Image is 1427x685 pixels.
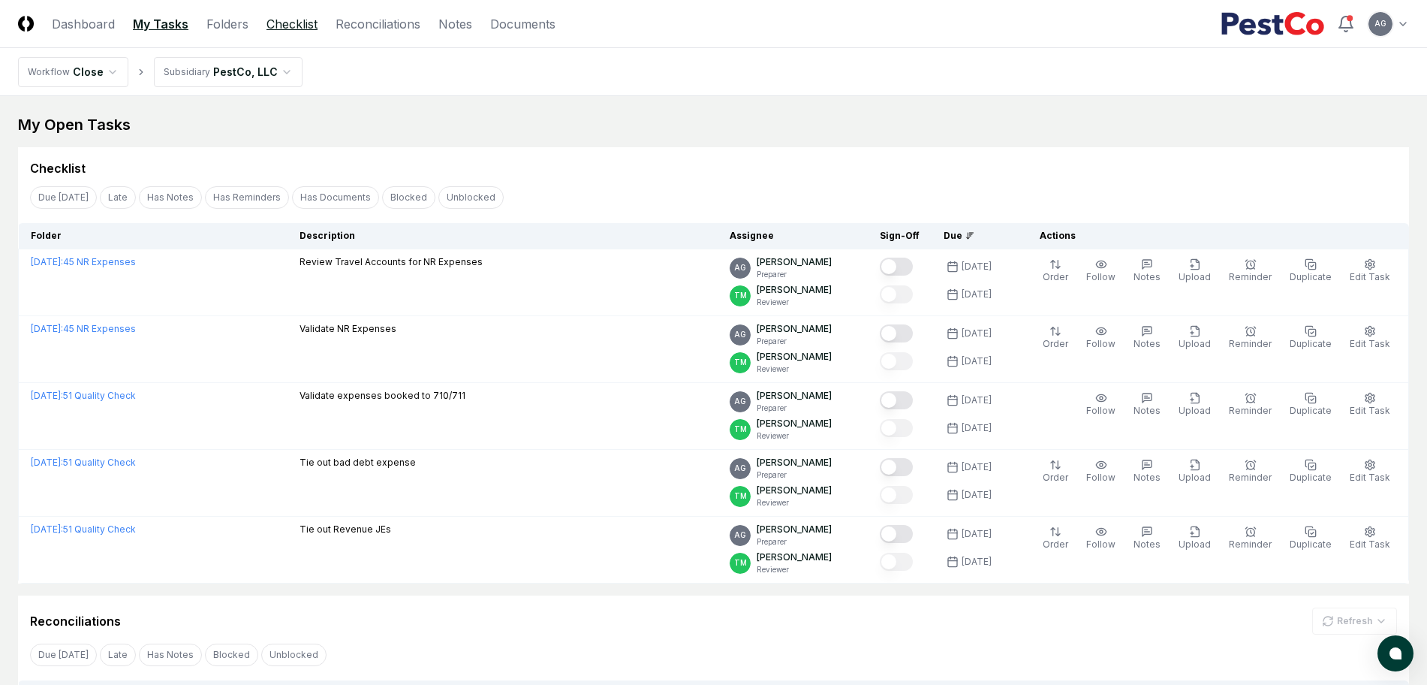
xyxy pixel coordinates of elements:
p: [PERSON_NAME] [757,322,832,336]
button: Reminder [1226,255,1275,287]
a: [DATE]:45 NR Expenses [31,256,136,267]
button: Follow [1083,456,1118,487]
button: Upload [1176,322,1214,354]
button: Edit Task [1347,255,1393,287]
div: Reconciliations [30,612,121,630]
div: [DATE] [962,488,992,502]
p: Preparer [757,269,832,280]
p: Reviewer [757,297,832,308]
span: Follow [1086,338,1115,349]
span: Edit Task [1350,539,1390,550]
button: Notes [1130,523,1164,554]
div: [DATE] [962,288,992,301]
span: Reminder [1229,271,1272,282]
button: Duplicate [1287,456,1335,487]
span: Notes [1133,472,1161,483]
a: Checklist [266,15,318,33]
span: AG [734,530,746,541]
span: AG [734,329,746,340]
button: Reminder [1226,523,1275,554]
span: Duplicate [1290,472,1332,483]
p: Preparer [757,469,832,481]
button: Duplicate [1287,523,1335,554]
span: AG [1374,18,1386,29]
p: Tie out bad debt expense [300,456,416,469]
p: [PERSON_NAME] [757,456,832,469]
p: Validate expenses booked to 710/711 [300,389,465,403]
nav: breadcrumb [18,57,303,87]
button: Unblocked [438,186,504,209]
button: Late [100,644,136,666]
span: Notes [1133,539,1161,550]
button: atlas-launcher [1377,635,1413,671]
button: Has Documents [292,186,379,209]
div: [DATE] [962,327,992,340]
button: Late [100,186,136,209]
span: TM [734,290,747,301]
button: Duplicate [1287,322,1335,354]
button: Order [1040,523,1071,554]
span: [DATE] : [31,256,63,267]
span: AG [734,262,746,273]
a: Documents [490,15,555,33]
div: My Open Tasks [18,114,1409,135]
span: Follow [1086,405,1115,416]
span: TM [734,357,747,368]
div: [DATE] [962,394,992,407]
p: [PERSON_NAME] [757,484,832,497]
span: Follow [1086,271,1115,282]
div: Subsidiary [164,65,210,79]
th: Folder [19,223,288,249]
button: Mark complete [880,419,913,437]
span: Notes [1133,271,1161,282]
span: Order [1043,539,1068,550]
span: Order [1043,271,1068,282]
div: [DATE] [962,260,992,273]
p: Preparer [757,403,832,414]
p: [PERSON_NAME] [757,389,832,403]
span: TM [734,490,747,502]
button: Mark complete [880,352,913,370]
span: Edit Task [1350,405,1390,416]
span: Duplicate [1290,271,1332,282]
button: Reminder [1226,389,1275,421]
th: Sign-Off [868,223,932,249]
div: Due [944,229,1004,243]
button: Notes [1130,322,1164,354]
span: TM [734,557,747,569]
button: Mark complete [880,553,913,571]
span: [DATE] : [31,524,63,535]
button: Notes [1130,255,1164,287]
button: Reminder [1226,322,1275,354]
p: Tie out Revenue JEs [300,523,391,536]
th: Assignee [718,223,868,249]
div: [DATE] [962,527,992,541]
button: Follow [1083,523,1118,554]
button: Mark complete [880,324,913,342]
button: Upload [1176,389,1214,421]
button: Mark complete [880,458,913,476]
div: [DATE] [962,355,992,368]
span: Duplicate [1290,405,1332,416]
span: AG [734,396,746,407]
p: Validate NR Expenses [300,322,396,336]
p: [PERSON_NAME] [757,283,832,297]
div: Actions [1028,229,1397,243]
button: Due Today [30,186,97,209]
p: Reviewer [757,497,832,508]
span: Follow [1086,472,1115,483]
span: Order [1043,338,1068,349]
button: Mark complete [880,525,913,543]
span: Reminder [1229,338,1272,349]
button: Has Reminders [205,186,289,209]
span: Reminder [1229,472,1272,483]
button: Mark complete [880,285,913,303]
button: Has Notes [139,644,202,666]
button: Follow [1083,389,1118,421]
button: Duplicate [1287,255,1335,287]
p: [PERSON_NAME] [757,350,832,364]
span: Duplicate [1290,338,1332,349]
button: Mark complete [880,486,913,504]
a: Reconciliations [336,15,420,33]
a: [DATE]:51 Quality Check [31,390,136,401]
